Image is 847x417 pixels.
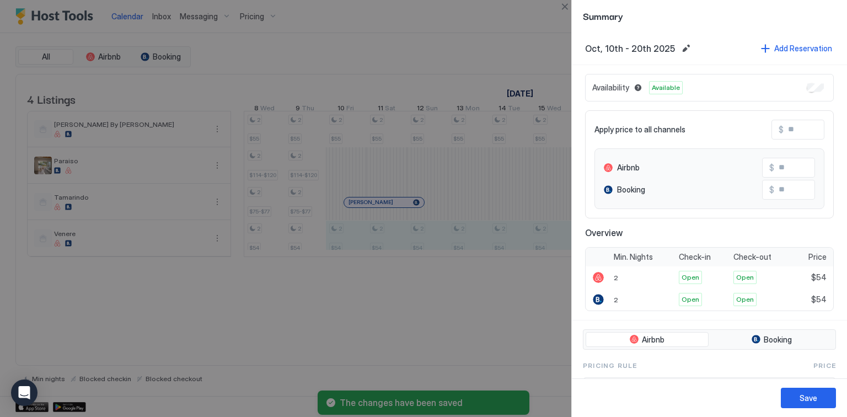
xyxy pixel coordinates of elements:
button: Save [781,388,836,408]
span: Open [682,272,699,282]
div: Open Intercom Messenger [11,379,37,406]
button: Airbnb [586,332,709,347]
span: $ [779,125,784,135]
span: Summary [583,9,836,23]
span: Price [813,361,836,371]
span: Airbnb [617,163,640,173]
span: Price [808,252,827,262]
span: Availability [592,83,629,93]
div: Save [800,392,817,404]
span: Oct, 10th - 20th 2025 [585,43,675,54]
button: Booking [711,332,834,347]
span: Pricing Rule [583,361,637,371]
span: Check-in [679,252,711,262]
button: Add Reservation [759,41,834,56]
span: Available [652,83,680,93]
span: 2 [614,274,618,282]
span: Apply price to all channels [594,125,685,135]
span: Booking [617,185,645,195]
span: Airbnb [642,335,664,345]
span: 2 [614,296,618,304]
span: $ [769,185,774,195]
span: Open [736,272,754,282]
span: Booking [764,335,792,345]
span: Overview [585,227,834,238]
div: Add Reservation [774,42,832,54]
button: Blocked dates override all pricing rules and remain unavailable until manually unblocked [631,81,645,94]
span: $ [769,163,774,173]
span: $54 [811,272,827,282]
span: Min. Nights [614,252,653,262]
span: Open [736,295,754,304]
button: Edit date range [679,42,693,55]
span: Open [682,295,699,304]
span: Check-out [733,252,771,262]
div: tab-group [583,329,836,350]
span: $54 [811,295,827,304]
